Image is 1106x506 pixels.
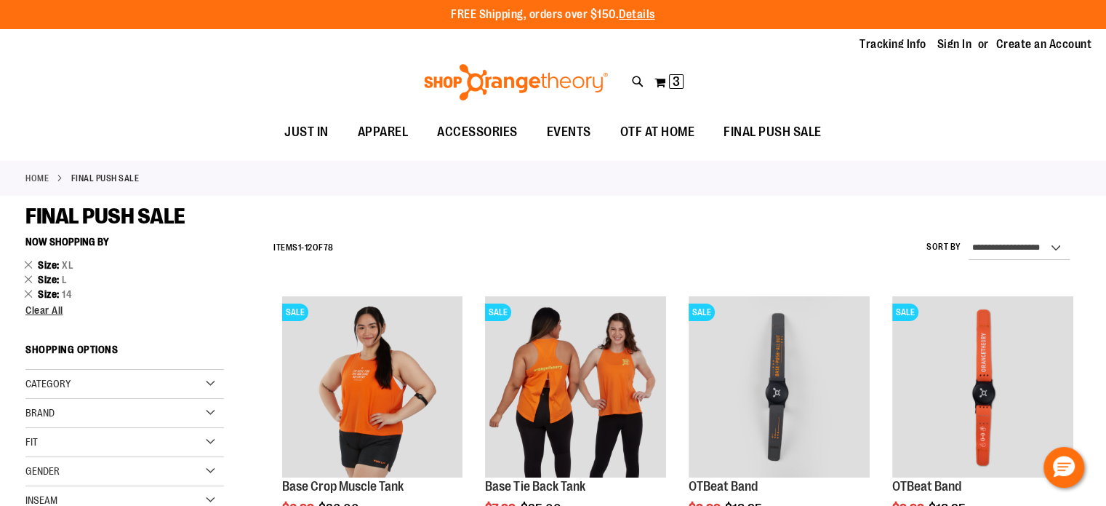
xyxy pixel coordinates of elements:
img: OTBeat Band [892,296,1073,478]
a: OTBeat Band [689,479,758,494]
span: Clear All [25,304,63,316]
span: OTF AT HOME [620,116,695,149]
p: FREE Shipping, orders over $150. [451,7,655,23]
span: FINAL PUSH SALE [25,204,185,229]
a: ACCESSORIES [422,116,532,149]
span: 3 [673,74,680,89]
a: Clear All [25,305,224,315]
a: Sign In [937,36,972,52]
span: ACCESSORIES [437,116,518,149]
button: Now Shopping by [25,229,116,254]
strong: FINAL PUSH SALE [71,172,140,185]
span: Fit [25,436,38,448]
a: OTBeat BandSALE [892,296,1073,480]
span: L [62,274,68,285]
span: SALE [689,304,715,321]
span: 14 [62,288,72,300]
a: Tracking Info [859,36,926,52]
span: FINAL PUSH SALE [724,116,822,149]
a: OTF AT HOME [606,116,710,149]
a: Details [619,8,655,21]
a: Base Crop Muscle Tank [282,479,404,494]
span: Size [38,259,62,271]
a: Create an Account [996,36,1092,52]
label: Sort By [926,241,961,253]
span: Size [38,274,62,285]
a: APPAREL [343,116,423,149]
a: Product image for Base Crop Muscle TankSALE [282,296,463,480]
button: Hello, have a question? Let’s chat. [1043,447,1084,488]
img: Shop Orangetheory [422,64,610,100]
img: OTBeat Band [689,296,870,478]
a: EVENTS [532,116,606,149]
img: Product image for Base Crop Muscle Tank [282,296,463,478]
span: SALE [485,304,511,321]
span: Inseam [25,494,57,506]
a: JUST IN [270,116,343,149]
span: APPAREL [358,116,409,149]
a: OTBeat Band [892,479,961,494]
span: SALE [892,304,918,321]
span: SALE [282,304,308,321]
h2: Items - of [273,237,334,259]
span: Size [38,288,62,300]
span: 78 [324,242,334,253]
a: OTBeat BandSALE [689,296,870,480]
span: Category [25,378,71,390]
span: Gender [25,465,60,477]
img: Product image for Base Tie Back Tank [485,296,666,478]
strong: Shopping Options [25,337,224,370]
span: 1 [298,242,302,253]
a: Home [25,172,49,185]
a: FINAL PUSH SALE [709,116,836,149]
span: 12 [305,242,313,253]
span: Brand [25,407,55,419]
span: XL [62,259,73,271]
a: Product image for Base Tie Back TankSALE [485,296,666,480]
span: JUST IN [284,116,329,149]
a: Base Tie Back Tank [485,479,585,494]
span: EVENTS [547,116,591,149]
